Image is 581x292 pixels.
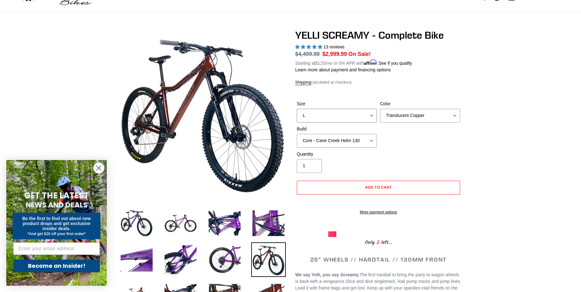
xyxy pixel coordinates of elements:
p: Starting at /mo or 0% APR with . [295,58,412,67]
span: Affirm [364,60,377,65]
h1: YELLI SCREAMY - Complete Bike [295,29,462,41]
a: More payment options [297,209,460,215]
a: Learn more about payment and financing options [295,67,391,72]
span: 2 [375,239,381,246]
img: Load image into Gallery viewer, YELLI SCREAMY - Complete Bike [119,206,154,240]
button: Add to cart [297,181,460,195]
span: *And get $10 off your first order* [27,232,85,236]
span: $125 [315,61,325,66]
span: 13 reviews [323,44,345,49]
img: Load image into Gallery viewer, YELLI SCREAMY - Complete Bike [207,206,242,240]
span: On Sale! [348,50,371,58]
div: Only left... [328,237,429,247]
img: Load image into Gallery viewer, YELLI SCREAMY - Complete Bike [163,206,198,240]
img: Load image into Gallery viewer, YELLI SCREAMY - Complete Bike [207,242,242,277]
span: 29" WHEELS // HARDTAIL // 130MM FRONT [310,256,447,263]
img: Load image into Gallery viewer, YELLI SCREAMY - Complete Bike [251,206,286,240]
span: Be the first to find out about new product drops and get exclusive insider deals. [22,216,91,231]
span: 5.00 stars [295,44,323,49]
span: $2,999.99 [323,51,347,57]
label: Build [297,126,377,132]
button: Become an Insider! [13,260,100,272]
input: Enter your email address [13,242,100,255]
span: Add to cart [365,185,392,190]
span: NEWS AND DEALS [26,200,88,210]
s: $4,499.99 [295,51,320,57]
button: Close dialog [93,163,104,174]
img: Load image into Gallery viewer, YELLI SCREAMY - Complete Bike [163,242,198,277]
label: Color [380,101,460,107]
span: GET THE LATEST [24,190,89,201]
a: Shipping [295,80,311,85]
div: calculated at checkout. [295,79,462,85]
img: Load image into Gallery viewer, YELLI SCREAMY - Complete Bike [251,242,286,277]
span: The first hardtail to bring the party to wagon wheels is back with a vengeance. [295,272,459,284]
b: We say Yelli, you say Screamy. [295,272,360,277]
label: Quantity [297,151,377,157]
a: See if you qualify - Learn more about Affirm Financing (opens in modal) [378,61,412,66]
img: Load image into Gallery viewer, YELLI SCREAMY - Complete Bike [119,242,154,277]
label: Size [297,101,377,107]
